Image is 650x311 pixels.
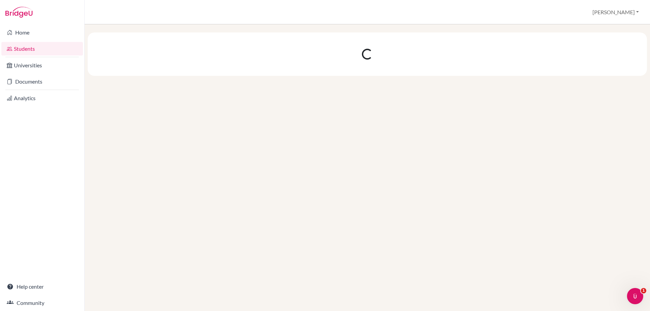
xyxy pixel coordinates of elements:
[589,6,642,19] button: [PERSON_NAME]
[1,26,83,39] a: Home
[5,7,32,18] img: Bridge-U
[1,280,83,293] a: Help center
[627,288,643,304] iframe: Intercom live chat
[641,288,646,293] span: 1
[1,91,83,105] a: Analytics
[1,59,83,72] a: Universities
[1,296,83,310] a: Community
[1,75,83,88] a: Documents
[1,42,83,55] a: Students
